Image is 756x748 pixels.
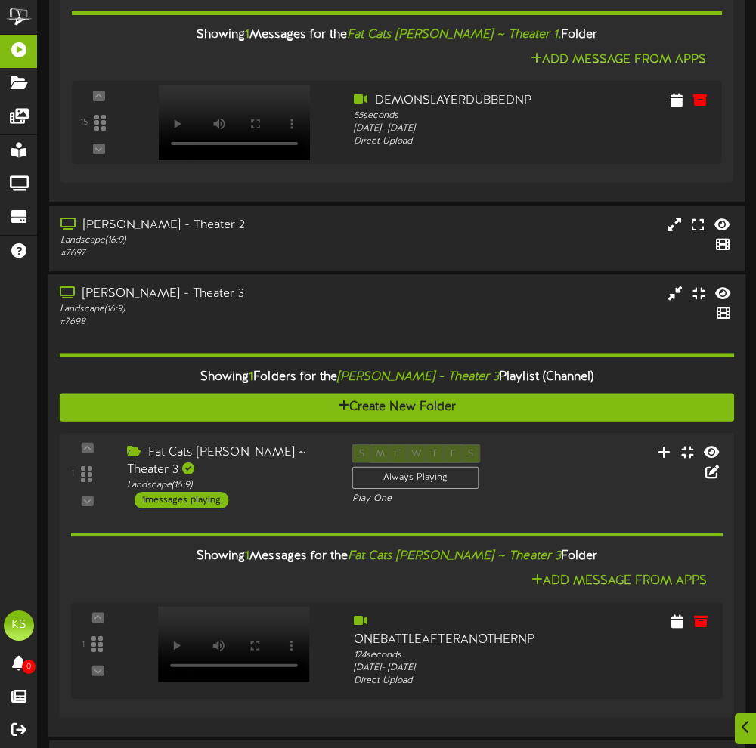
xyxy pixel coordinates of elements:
[48,361,746,394] div: Showing Folders for the Playlist (Channel)
[352,493,498,505] div: Play One
[60,303,327,316] div: Landscape ( 16:9 )
[337,370,500,384] i: [PERSON_NAME] - Theater 3
[60,247,327,260] div: # 7697
[354,649,548,662] div: 124 seconds
[60,317,327,329] div: # 7698
[347,28,561,42] i: Fat Cats [PERSON_NAME] ~ Theater 1.
[60,234,327,247] div: Landscape ( 16:9 )
[4,610,34,641] div: KS
[245,28,249,42] span: 1
[354,675,548,688] div: Direct Upload
[60,286,327,303] div: [PERSON_NAME] - Theater 3
[527,573,712,592] button: Add Message From Apps
[354,135,548,148] div: Direct Upload
[127,444,329,479] div: Fat Cats [PERSON_NAME] ~ Theater 3
[127,479,329,492] div: Landscape ( 16:9 )
[245,549,249,563] span: 1
[60,394,735,422] button: Create New Folder
[352,467,479,489] div: Always Playing
[354,110,548,122] div: 55 seconds
[60,540,735,573] div: Showing Messages for the Folder
[526,51,711,70] button: Add Message From Apps
[348,549,561,563] i: Fat Cats [PERSON_NAME] ~ Theater 3
[60,19,733,51] div: Showing Messages for the Folder
[135,492,228,508] div: 1 messages playing
[249,370,253,384] span: 1
[22,660,36,674] span: 0
[60,217,327,234] div: [PERSON_NAME] - Theater 2
[354,122,548,135] div: [DATE] - [DATE]
[354,614,548,649] div: ONEBATTLEAFTERANOTHERNP
[354,662,548,675] div: [DATE] - [DATE]
[354,92,548,110] div: DEMONSLAYERDUBBEDNP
